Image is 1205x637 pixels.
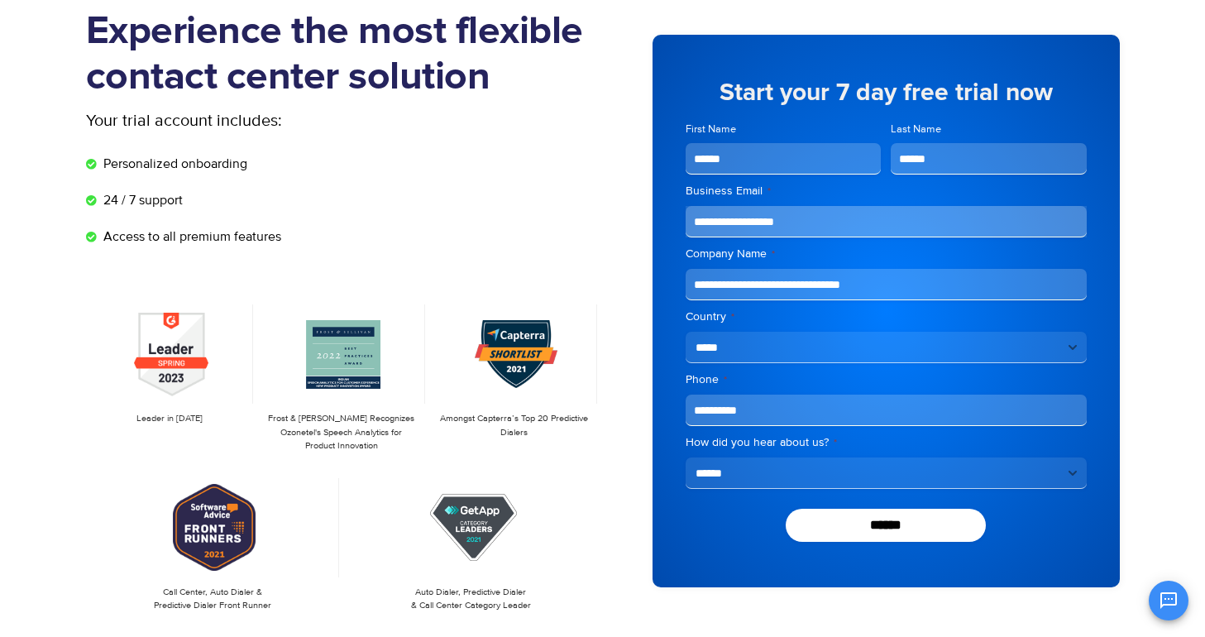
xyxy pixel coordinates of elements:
[686,309,1087,325] label: Country
[94,412,245,426] p: Leader in [DATE]
[686,122,882,137] label: First Name
[438,412,589,439] p: Amongst Capterra’s Top 20 Predictive Dialers
[266,412,417,453] p: Frost & [PERSON_NAME] Recognizes Ozonetel's Speech Analytics for Product Innovation
[1149,581,1188,620] button: Open chat
[94,586,332,613] p: Call Center, Auto Dialer & Predictive Dialer Front Runner
[99,227,281,247] span: Access to all premium features
[86,108,479,133] p: Your trial account includes:
[99,190,183,210] span: 24 / 7 support
[686,434,1087,451] label: How did you hear about us?
[686,80,1087,105] h5: Start your 7 day free trial now
[86,9,603,100] h1: Experience the most flexible contact center solution
[686,371,1087,388] label: Phone
[99,154,247,174] span: Personalized onboarding
[352,586,590,613] p: Auto Dialer, Predictive Dialer & Call Center Category Leader
[891,122,1087,137] label: Last Name
[686,183,1087,199] label: Business Email
[686,246,1087,262] label: Company Name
